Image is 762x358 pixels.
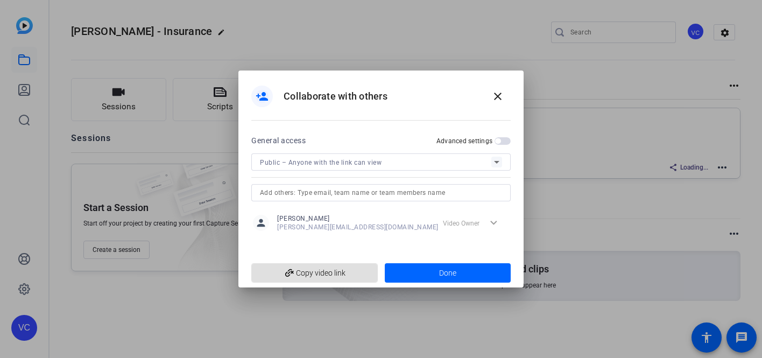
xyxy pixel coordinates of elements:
[260,186,502,199] input: Add others: Type email, team name or team members name
[251,263,378,283] button: Copy video link
[251,134,306,147] h2: General access
[284,90,387,103] h1: Collaborate with others
[491,90,504,103] mat-icon: close
[253,215,269,231] mat-icon: person
[277,214,439,223] span: [PERSON_NAME]
[436,137,492,145] h2: Advanced settings
[280,264,299,283] mat-icon: add_link
[256,90,269,103] mat-icon: person_add
[260,159,382,166] span: Public – Anyone with the link can view
[277,223,439,231] span: [PERSON_NAME][EMAIL_ADDRESS][DOMAIN_NAME]
[439,268,456,279] span: Done
[385,263,511,283] button: Done
[260,263,369,283] span: Copy video link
